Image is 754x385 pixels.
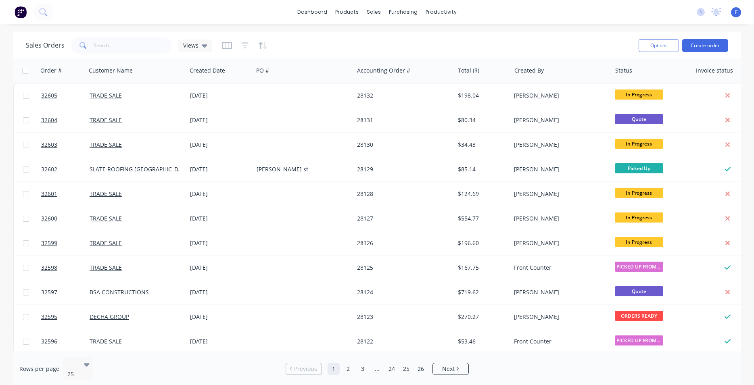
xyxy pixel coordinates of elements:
span: Quote [615,114,663,124]
a: Page 1 is your current page [328,363,340,375]
span: Quote [615,286,663,296]
div: [DATE] [190,264,250,272]
div: 28126 [357,239,447,247]
span: In Progress [615,237,663,247]
a: TRADE SALE [90,190,122,198]
div: $270.27 [458,313,505,321]
div: $85.14 [458,165,505,173]
a: Page 26 [415,363,427,375]
div: productivity [422,6,461,18]
ul: Pagination [282,363,472,375]
span: 32596 [41,337,57,345]
span: 32603 [41,141,57,149]
span: 32595 [41,313,57,321]
div: [PERSON_NAME] [514,214,604,223]
span: Rows per page [19,365,59,373]
div: $80.34 [458,116,505,124]
a: 32603 [41,133,90,157]
div: 28125 [357,264,447,272]
div: 28128 [357,190,447,198]
img: Factory [15,6,27,18]
div: [PERSON_NAME] [514,92,604,100]
span: 32601 [41,190,57,198]
div: $196.60 [458,239,505,247]
div: [DATE] [190,239,250,247]
span: In Progress [615,89,663,100]
a: Page 25 [400,363,412,375]
div: Created Date [190,67,225,75]
a: Page 2 [342,363,354,375]
span: In Progress [615,212,663,223]
div: [DATE] [190,337,250,345]
a: 32598 [41,256,90,280]
div: [PERSON_NAME] [514,141,604,149]
div: purchasing [385,6,422,18]
a: TRADE SALE [90,239,122,247]
div: [DATE] [190,141,250,149]
a: Next page [433,365,468,373]
div: 28124 [357,288,447,296]
div: Front Counter [514,337,604,345]
span: 32599 [41,239,57,247]
span: F [735,8,737,16]
a: BSA CONSTRUCTIONS [90,288,149,296]
div: [DATE] [190,116,250,124]
span: Views [183,41,198,50]
div: 28123 [357,313,447,321]
span: 32597 [41,288,57,296]
div: Invoice status [696,67,733,75]
div: Status [615,67,632,75]
a: dashboard [293,6,331,18]
span: Previous [294,365,317,373]
div: [PERSON_NAME] [514,165,604,173]
div: PO # [256,67,269,75]
a: SLATE ROOFING [GEOGRAPHIC_DATA] [90,165,190,173]
a: TRADE SALE [90,116,122,124]
div: Order # [40,67,62,75]
span: 32602 [41,165,57,173]
div: [PERSON_NAME] [514,288,604,296]
div: Customer Name [89,67,133,75]
div: Created By [514,67,544,75]
span: Picked Up [615,163,663,173]
div: [DATE] [190,288,250,296]
div: 28132 [357,92,447,100]
div: Front Counter [514,264,604,272]
h1: Sales Orders [26,42,65,49]
button: Create order [682,39,728,52]
div: [PERSON_NAME] [514,313,604,321]
span: PICKED UP FROM ... [615,262,663,272]
div: $554.77 [458,214,505,223]
span: Next [442,365,455,373]
a: 32595 [41,305,90,329]
div: $34.43 [458,141,505,149]
a: 32601 [41,182,90,206]
a: TRADE SALE [90,337,122,345]
a: Previous page [286,365,322,373]
span: In Progress [615,188,663,198]
a: 32600 [41,206,90,231]
div: $198.04 [458,92,505,100]
a: DECHA GROUP [90,313,129,320]
span: ORDERS READY [615,311,663,321]
a: TRADE SALE [90,214,122,222]
div: 28130 [357,141,447,149]
input: Search... [94,37,172,54]
span: PICKED UP FROM ... [615,335,663,345]
div: [DATE] [190,165,250,173]
div: $53.46 [458,337,505,345]
a: TRADE SALE [90,92,122,99]
div: [PERSON_NAME] [514,190,604,198]
a: Page 3 [357,363,369,375]
div: 28131 [357,116,447,124]
a: 32604 [41,108,90,132]
div: 25 [67,370,77,378]
div: [DATE] [190,313,250,321]
a: Jump forward [371,363,383,375]
div: [PERSON_NAME] [514,239,604,247]
div: $124.69 [458,190,505,198]
a: TRADE SALE [90,141,122,148]
a: 32605 [41,83,90,108]
span: 32598 [41,264,57,272]
div: [PERSON_NAME] st [257,165,346,173]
